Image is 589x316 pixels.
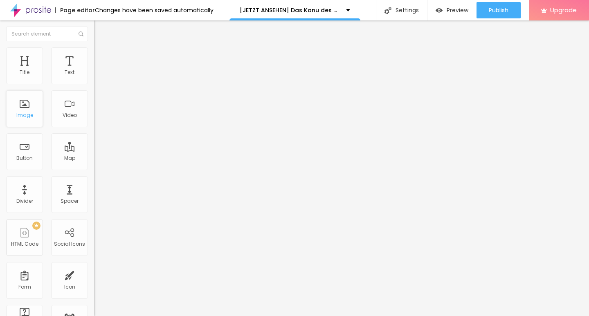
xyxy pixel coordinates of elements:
iframe: Editor [94,20,589,316]
div: Form [18,284,31,290]
div: HTML Code [11,241,38,247]
span: Publish [489,7,508,13]
p: [JETZT ANSEHEN] Das Kanu des Manitu Ganzer Film auf Deutsch — 1080p FULL HD! [240,7,340,13]
img: Icone [79,31,83,36]
div: Title [20,69,29,75]
span: Preview [447,7,468,13]
div: Text [65,69,74,75]
button: Preview [427,2,477,18]
div: Map [64,155,75,161]
img: view-1.svg [436,7,443,14]
div: Changes have been saved automatically [95,7,214,13]
button: Publish [477,2,521,18]
div: Video [63,112,77,118]
div: Image [16,112,33,118]
img: Icone [384,7,391,14]
span: Upgrade [550,7,577,13]
div: Social Icons [54,241,85,247]
input: Search element [6,27,88,41]
div: Spacer [61,198,79,204]
div: Page editor [55,7,95,13]
div: Icon [64,284,75,290]
div: Divider [16,198,33,204]
div: Button [16,155,33,161]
